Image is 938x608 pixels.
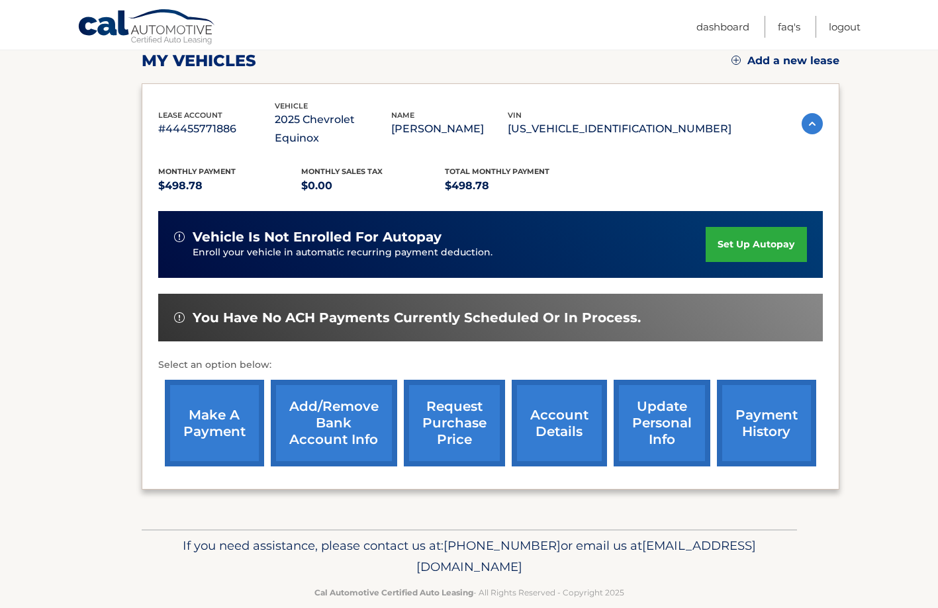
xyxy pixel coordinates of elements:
[158,167,236,176] span: Monthly Payment
[512,380,607,466] a: account details
[706,227,806,262] a: set up autopay
[193,310,641,326] span: You have no ACH payments currently scheduled or in process.
[314,587,473,597] strong: Cal Automotive Certified Auto Leasing
[614,380,710,466] a: update personal info
[77,9,216,47] a: Cal Automotive
[174,232,185,242] img: alert-white.svg
[445,167,549,176] span: Total Monthly Payment
[508,120,731,138] p: [US_VEHICLE_IDENTIFICATION_NUMBER]
[158,357,823,373] p: Select an option below:
[193,229,442,245] span: vehicle is not enrolled for autopay
[802,113,823,134] img: accordion-active.svg
[158,177,302,195] p: $498.78
[271,380,397,466] a: Add/Remove bank account info
[731,54,839,67] a: Add a new lease
[717,380,816,466] a: payment history
[142,51,256,71] h2: my vehicles
[165,380,264,466] a: make a payment
[150,535,788,578] p: If you need assistance, please contact us at: or email us at
[404,380,505,466] a: request purchase price
[391,110,414,120] span: name
[150,586,788,599] p: - All Rights Reserved - Copyright 2025
[444,538,561,553] span: [PHONE_NUMBER]
[275,110,391,148] p: 2025 Chevrolet Equinox
[696,16,749,38] a: Dashboard
[275,101,308,110] span: vehicle
[731,56,741,65] img: add.svg
[445,177,588,195] p: $498.78
[416,538,756,574] span: [EMAIL_ADDRESS][DOMAIN_NAME]
[158,110,222,120] span: lease account
[508,110,522,120] span: vin
[391,120,508,138] p: [PERSON_NAME]
[174,312,185,323] img: alert-white.svg
[193,245,706,260] p: Enroll your vehicle in automatic recurring payment deduction.
[158,120,275,138] p: #44455771886
[778,16,800,38] a: FAQ's
[829,16,861,38] a: Logout
[301,177,445,195] p: $0.00
[301,167,383,176] span: Monthly sales Tax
